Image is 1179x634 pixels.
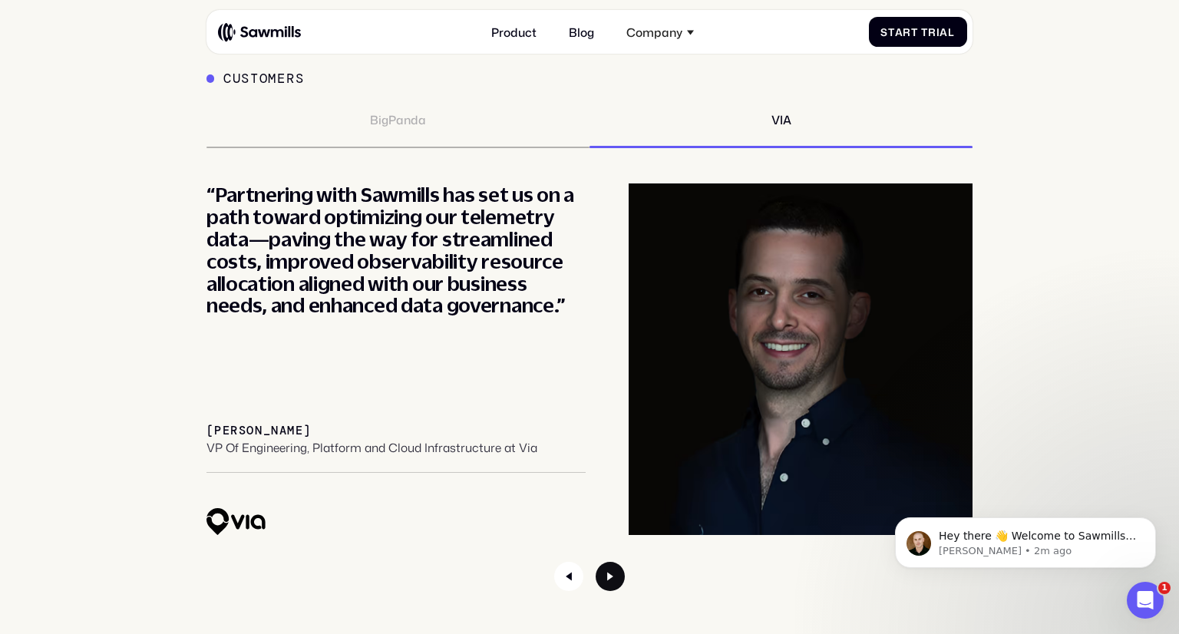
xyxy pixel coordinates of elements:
[940,26,948,38] span: a
[560,16,603,48] a: Blog
[482,16,545,48] a: Product
[895,26,903,38] span: a
[596,562,625,591] div: Next slide
[928,26,936,38] span: r
[206,424,312,438] div: [PERSON_NAME]
[872,485,1179,593] iframe: Intercom notifications message
[1158,582,1171,594] span: 1
[1127,582,1164,619] iframe: Intercom live chat
[206,183,586,316] div: “Partnering with Sawmills has set us on a path toward optimizing our telemetry data—paving the wa...
[948,26,955,38] span: l
[771,113,791,127] div: VIA
[206,441,537,454] div: VP Of Engineering, Platform and Cloud Infrastructure at Via
[223,71,305,87] div: Customers
[911,26,918,38] span: t
[903,26,911,38] span: r
[888,26,895,38] span: t
[206,183,973,535] div: 2 / 2
[921,26,928,38] span: T
[880,26,888,38] span: S
[869,17,967,47] a: StartTrial
[554,562,583,591] div: Previous slide
[936,26,940,38] span: i
[626,25,682,39] div: Company
[370,113,426,127] div: BigPanda
[618,16,703,48] div: Company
